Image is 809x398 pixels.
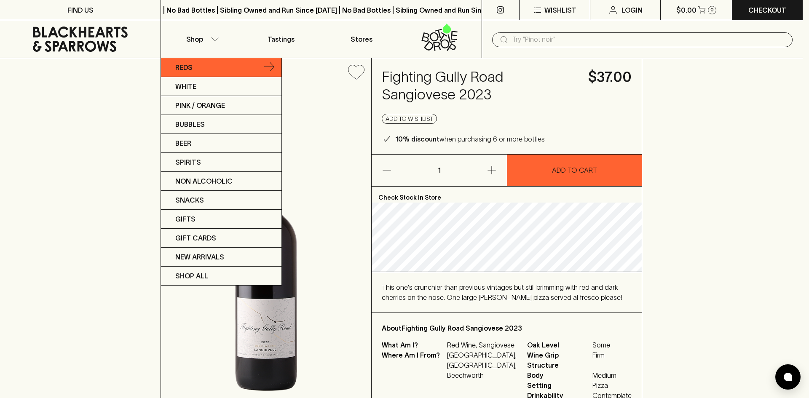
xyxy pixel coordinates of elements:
p: Reds [175,62,193,72]
p: Gift Cards [175,233,216,243]
p: Bubbles [175,119,205,129]
p: Pink / Orange [175,100,225,110]
a: White [161,77,281,96]
a: New Arrivals [161,248,281,267]
p: White [175,81,196,91]
p: SHOP ALL [175,271,208,281]
p: Gifts [175,214,196,224]
p: Non Alcoholic [175,176,233,186]
a: Gifts [161,210,281,229]
img: bubble-icon [784,373,792,381]
a: Non Alcoholic [161,172,281,191]
a: Snacks [161,191,281,210]
p: New Arrivals [175,252,224,262]
a: Spirits [161,153,281,172]
a: Gift Cards [161,229,281,248]
a: SHOP ALL [161,267,281,285]
p: Snacks [175,195,204,205]
a: Bubbles [161,115,281,134]
a: Pink / Orange [161,96,281,115]
a: Reds [161,58,281,77]
p: Spirits [175,157,201,167]
p: Beer [175,138,191,148]
a: Beer [161,134,281,153]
